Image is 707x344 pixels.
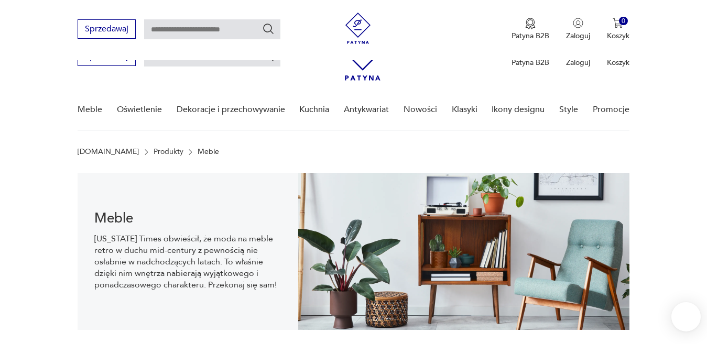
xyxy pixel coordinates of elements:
[566,58,590,68] p: Zaloguj
[492,90,545,130] a: Ikony designu
[78,148,139,156] a: [DOMAIN_NAME]
[262,23,275,35] button: Szukaj
[94,233,281,291] p: [US_STATE] Times obwieścił, że moda na meble retro w duchu mid-century z pewnością nie osłabnie w...
[671,302,701,331] iframe: Smartsupp widget button
[78,90,102,130] a: Meble
[78,19,136,39] button: Sprzedawaj
[607,58,629,68] p: Koszyk
[342,13,374,44] img: Patyna - sklep z meblami i dekoracjami vintage
[607,31,629,41] p: Koszyk
[566,18,590,41] button: Zaloguj
[613,18,623,28] img: Ikona koszyka
[404,90,437,130] a: Nowości
[177,90,285,130] a: Dekoracje i przechowywanie
[566,31,590,41] p: Zaloguj
[512,58,549,68] p: Patyna B2B
[512,18,549,41] a: Ikona medaluPatyna B2B
[154,148,183,156] a: Produkty
[298,173,629,330] img: Meble
[78,53,136,61] a: Sprzedawaj
[198,148,219,156] p: Meble
[525,18,536,29] img: Ikona medalu
[619,17,628,26] div: 0
[593,90,629,130] a: Promocje
[559,90,578,130] a: Style
[117,90,162,130] a: Oświetlenie
[78,26,136,34] a: Sprzedawaj
[573,18,583,28] img: Ikonka użytkownika
[607,18,629,41] button: 0Koszyk
[512,18,549,41] button: Patyna B2B
[452,90,477,130] a: Klasyki
[94,212,281,225] h1: Meble
[512,31,549,41] p: Patyna B2B
[299,90,329,130] a: Kuchnia
[344,90,389,130] a: Antykwariat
